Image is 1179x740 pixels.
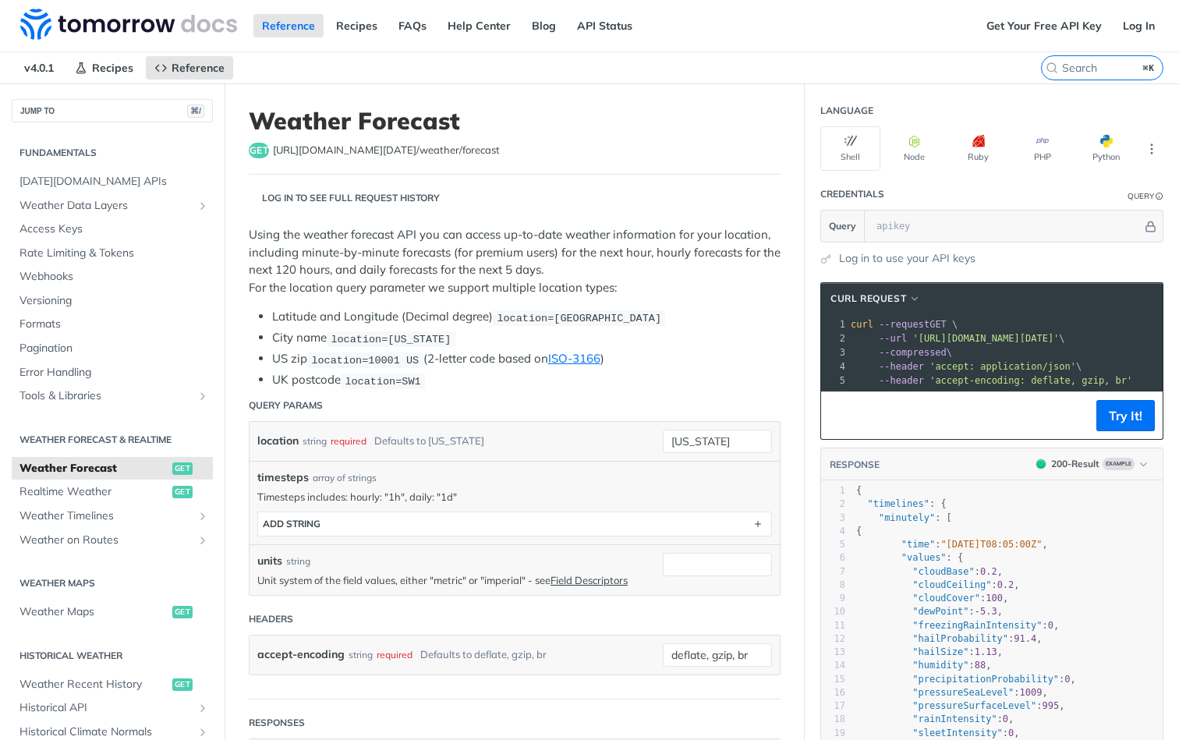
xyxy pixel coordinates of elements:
span: { [856,526,862,536]
span: : , [856,700,1064,711]
button: Show subpages for Historical API [196,702,209,714]
a: Rate Limiting & Tokens [12,242,213,265]
span: { [856,485,862,496]
p: Unit system of the field values, either "metric" or "imperial" - see [257,573,655,587]
label: accept-encoding [257,643,345,666]
button: Python [1076,126,1136,171]
li: UK postcode [272,371,781,389]
div: Responses [249,716,305,730]
span: : , [856,713,1014,724]
a: Weather Recent Historyget [12,673,213,696]
div: Credentials [820,187,884,201]
span: : { [856,498,947,509]
span: : , [856,620,1059,631]
h2: Fundamentals [12,146,213,160]
span: Weather on Routes [19,533,193,548]
div: 7 [821,565,845,579]
div: 1 [821,317,848,331]
span: Query [829,219,856,233]
span: "minutely" [879,512,935,523]
span: Weather Timelines [19,508,193,524]
span: --request [879,319,929,330]
div: 19 [821,727,845,740]
p: Timesteps includes: hourly: "1h", daily: "1d" [257,490,772,504]
div: 4 [821,359,848,374]
span: Weather Data Layers [19,198,193,214]
li: Latitude and Longitude (Decimal degree) [272,308,781,326]
span: Rate Limiting & Tokens [19,246,209,261]
button: Show subpages for Weather on Routes [196,534,209,547]
span: get [172,678,193,691]
span: "cloudCover" [912,593,980,604]
a: Weather TimelinesShow subpages for Weather Timelines [12,505,213,528]
span: : , [856,566,1003,577]
button: Show subpages for Historical Climate Normals [196,726,209,738]
button: RESPONSE [829,457,880,473]
span: 0 [1003,713,1008,724]
h2: Weather Forecast & realtime [12,433,213,447]
div: 8 [821,579,845,592]
a: ISO-3166 [548,351,600,366]
span: location=[GEOGRAPHIC_DATA] [497,312,661,324]
span: timesteps [257,469,309,486]
span: get [172,606,193,618]
a: Recipes [66,56,142,80]
div: 5 [821,374,848,388]
span: - [975,606,980,617]
div: Defaults to deflate, gzip, br [420,643,547,666]
span: 5.3 [980,606,997,617]
span: Versioning [19,293,209,309]
span: : , [856,728,1020,738]
a: Help Center [439,14,519,37]
div: required [331,430,366,452]
li: City name [272,329,781,347]
a: Error Handling [12,361,213,384]
button: JUMP TO⌘/ [12,99,213,122]
span: 0 [1064,674,1070,685]
span: Historical API [19,700,193,716]
div: string [349,643,373,666]
label: units [257,553,282,569]
span: Tools & Libraries [19,388,193,404]
span: "freezingRainIntensity" [912,620,1042,631]
span: "cloudBase" [912,566,974,577]
div: 1 [821,484,845,497]
button: ADD string [258,512,771,536]
a: Webhooks [12,265,213,289]
a: Weather Mapsget [12,600,213,624]
span: 1.13 [975,646,997,657]
div: 17 [821,699,845,713]
a: Log In [1114,14,1163,37]
span: ⌘/ [187,104,204,118]
span: 88 [975,660,986,671]
span: : , [856,593,1008,604]
span: GET \ [851,319,958,330]
a: Tools & LibrariesShow subpages for Tools & Libraries [12,384,213,408]
div: Query Params [249,398,323,412]
a: Weather on RoutesShow subpages for Weather on Routes [12,529,213,552]
input: apikey [869,211,1142,242]
span: 0.2 [980,566,997,577]
label: location [257,430,299,452]
a: Recipes [327,14,386,37]
span: : , [856,633,1043,644]
a: Reference [146,56,233,80]
span: "pressureSeaLevel" [912,687,1014,698]
span: '[URL][DOMAIN_NAME][DATE]' [912,333,1059,344]
span: Access Keys [19,221,209,237]
span: \ [851,333,1065,344]
div: Language [820,104,873,118]
span: curl [851,319,873,330]
a: Historical APIShow subpages for Historical API [12,696,213,720]
a: Reference [253,14,324,37]
div: 15 [821,673,845,686]
span: "time" [901,539,935,550]
span: location=10001 US [311,354,419,366]
span: Error Handling [19,365,209,381]
span: "rainIntensity" [912,713,997,724]
div: 3 [821,512,845,525]
div: 12 [821,632,845,646]
span: get [172,486,193,498]
div: ADD string [263,518,320,529]
a: Versioning [12,289,213,313]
